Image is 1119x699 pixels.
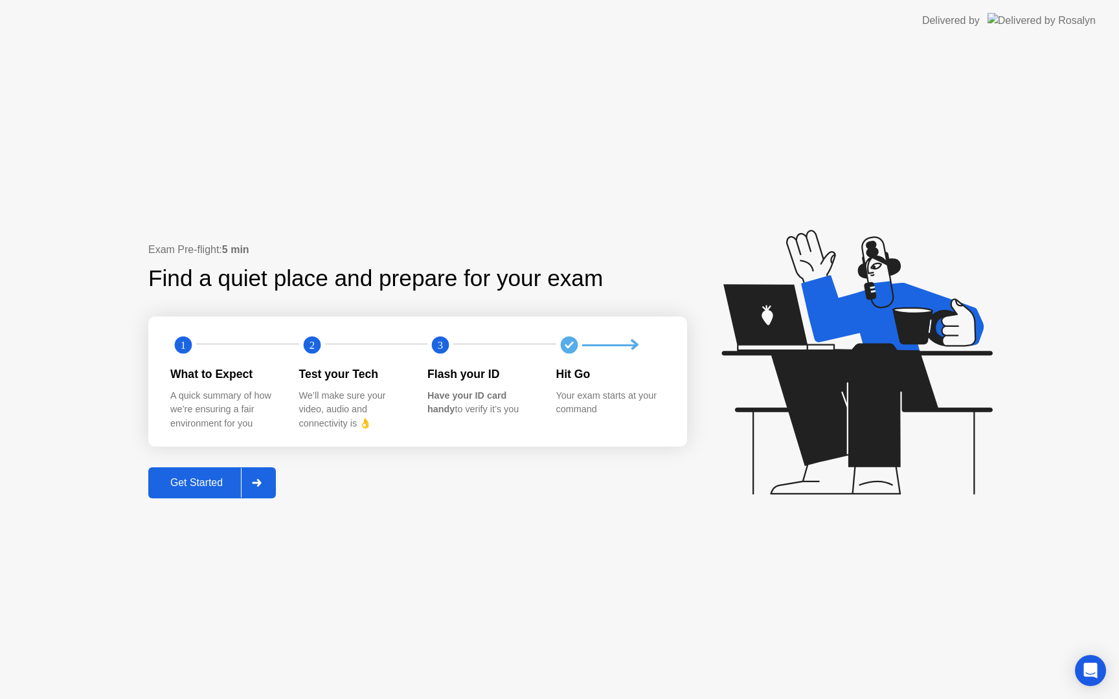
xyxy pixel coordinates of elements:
[170,366,278,383] div: What to Expect
[181,339,186,351] text: 1
[1075,655,1106,686] div: Open Intercom Messenger
[148,467,276,498] button: Get Started
[148,242,687,258] div: Exam Pre-flight:
[427,389,536,417] div: to verify it’s you
[427,366,536,383] div: Flash your ID
[988,13,1096,28] img: Delivered by Rosalyn
[427,390,506,415] b: Have your ID card handy
[309,339,314,351] text: 2
[152,477,241,489] div: Get Started
[556,389,664,417] div: Your exam starts at your command
[438,339,443,351] text: 3
[299,389,407,431] div: We’ll make sure your video, audio and connectivity is 👌
[170,389,278,431] div: A quick summary of how we’re ensuring a fair environment for you
[299,366,407,383] div: Test your Tech
[556,366,664,383] div: Hit Go
[922,13,980,28] div: Delivered by
[148,261,605,296] div: Find a quiet place and prepare for your exam
[222,244,249,255] b: 5 min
